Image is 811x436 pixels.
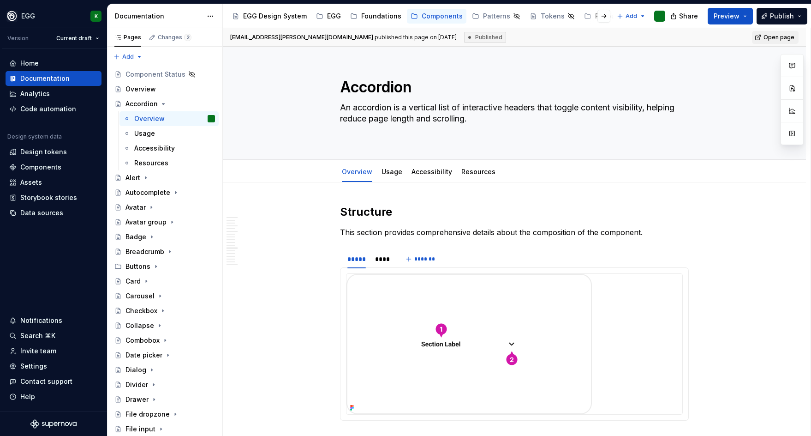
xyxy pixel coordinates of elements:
div: Notifications [20,316,62,325]
span: Publish [770,12,794,21]
section-item: Image [346,273,683,415]
div: Card [125,277,141,286]
div: Assets [20,178,42,187]
a: File dropzone [111,407,219,422]
div: Storybook stories [20,193,77,202]
div: Components [20,163,61,172]
a: Assets [6,175,101,190]
div: Collapse [125,321,154,330]
a: Analytics [6,86,101,101]
div: EGG [21,12,35,21]
a: Avatar group [111,215,219,230]
div: Page tree [228,7,612,25]
span: Preview [714,12,739,21]
a: Collapse [111,318,219,333]
span: Share [679,12,698,21]
a: Card [111,274,219,289]
div: Help [20,392,35,401]
a: Component Status [111,67,219,82]
a: Open page [752,31,799,44]
a: Code automation [6,102,101,116]
a: Drawer [111,392,219,407]
div: File dropzone [125,410,170,419]
a: Accordion [111,97,219,111]
div: Invite team [20,346,56,356]
div: Usage [134,129,155,138]
div: Resources [458,162,499,181]
a: Data sources [6,206,101,220]
img: 87d06435-c97f-426c-aa5d-5eb8acd3d8b3.png [6,11,18,22]
div: File input [125,424,155,434]
a: Accessibility [119,141,219,156]
button: Publish [757,8,807,24]
div: Buttons [125,262,150,271]
div: Documentation [20,74,70,83]
a: Accessibility [411,168,452,176]
textarea: Accordion [338,76,687,98]
div: Published [464,32,506,43]
div: Avatar [125,203,146,212]
a: Design tokens [6,145,101,159]
a: Overview [119,111,219,126]
div: Design system data [7,133,62,140]
a: Settings [6,359,101,374]
div: Alert [125,173,140,182]
button: Help [6,389,101,404]
span: 2 [184,34,191,41]
a: Patterns [468,9,524,24]
button: Add [614,10,649,23]
button: Add [111,50,145,63]
div: K [95,12,98,20]
button: Contact support [6,374,101,389]
span: Current draft [56,35,92,42]
div: Resources [134,158,168,168]
div: Usage [378,162,406,181]
a: Alert [111,170,219,185]
div: Tokens [541,12,565,21]
div: Dialog [125,365,146,375]
div: Version [7,35,29,42]
a: Foundations [346,9,405,24]
p: This section provides comprehensive details about the composition of the component. [340,227,689,238]
div: Code automation [20,104,76,114]
h2: Structure [340,205,689,219]
div: Drawer [125,395,149,404]
a: Date picker [111,348,219,363]
a: Resources [119,156,219,170]
div: Date picker [125,351,162,360]
a: Resources [461,168,495,176]
a: Home [6,56,101,71]
span: [EMAIL_ADDRESS][PERSON_NAME][DOMAIN_NAME] [230,34,373,41]
div: Combobox [125,336,160,345]
a: EGG [312,9,345,24]
div: Overview [125,85,156,94]
div: Components [422,12,463,21]
div: Documentation [115,12,202,21]
span: published this page on [DATE] [230,34,457,41]
button: Notifications [6,313,101,328]
a: Invite team [6,344,101,358]
a: Usage [382,168,402,176]
a: Overview [342,168,372,176]
a: Autocomplete [111,185,219,200]
div: Accordion [125,99,158,109]
div: Design tokens [20,147,67,157]
a: Combobox [111,333,219,348]
div: Contact support [20,377,72,386]
div: Buttons [111,259,219,274]
div: Accessibility [134,144,175,153]
div: Divider [125,380,148,389]
div: EGG [327,12,341,21]
textarea: An accordion is a vertical list of interactive headers that toggle content visibility, helping re... [338,100,687,137]
a: Checkbox [111,303,219,318]
a: Avatar [111,200,219,215]
div: Analytics [20,89,50,98]
button: Share [666,8,704,24]
a: Divider [111,377,219,392]
svg: Supernova Logo [30,419,77,429]
div: Pages [114,34,141,41]
div: Settings [20,362,47,371]
button: Search ⌘K [6,328,101,343]
img: 3a5b809f-69f1-4c5a-9b51-b1a9ed6d2634.png [346,274,592,414]
div: Checkbox [125,306,157,315]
